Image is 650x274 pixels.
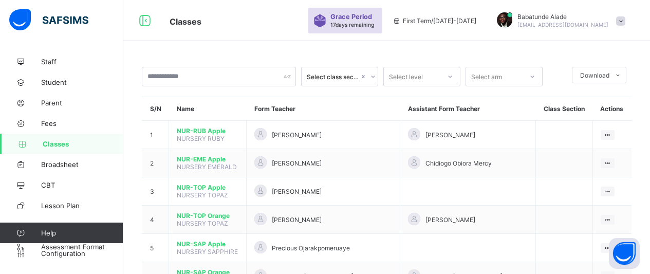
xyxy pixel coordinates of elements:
[177,127,238,135] span: NUR-RUB Apple
[142,206,169,234] td: 4
[41,119,123,127] span: Fees
[307,73,359,81] div: Select class section
[177,212,238,220] span: NUR-TOP Orange
[41,160,123,169] span: Broadsheet
[580,71,609,79] span: Download
[177,240,238,248] span: NUR-SAP Apple
[177,248,238,255] span: NURSERY SAPPHIRE
[389,67,423,86] div: Select level
[425,131,475,139] span: [PERSON_NAME]
[272,188,322,195] span: [PERSON_NAME]
[272,244,350,252] span: Precious Ojarakpomeruaye
[425,159,492,167] span: Chidiogo Obiora Mercy
[177,184,238,191] span: NUR-TOP Apple
[142,121,169,149] td: 1
[400,97,536,121] th: Assistant Form Teacher
[41,58,123,66] span: Staff
[41,229,123,237] span: Help
[517,22,608,28] span: [EMAIL_ADDRESS][DOMAIN_NAME]
[41,78,123,86] span: Student
[177,135,225,142] span: NURSERY RUBY
[517,13,608,21] span: Babatunde Alade
[169,97,247,121] th: Name
[272,216,322,224] span: [PERSON_NAME]
[272,159,322,167] span: [PERSON_NAME]
[43,140,123,148] span: Classes
[247,97,400,121] th: Form Teacher
[471,67,502,86] div: Select arm
[142,97,169,121] th: S/N
[487,12,630,29] div: Babatunde Alade
[393,17,476,25] span: session/term information
[313,14,326,27] img: sticker-purple.71386a28dfed39d6af7621340158ba97.svg
[142,234,169,262] td: 5
[177,191,228,199] span: NURSERY TOPAZ
[609,238,640,269] button: Open asap
[41,222,123,230] span: Time Table
[41,181,123,189] span: CBT
[536,97,593,121] th: Class Section
[177,155,238,163] span: NUR-EME Apple
[41,99,123,107] span: Parent
[330,22,374,28] span: 17 days remaining
[272,131,322,139] span: [PERSON_NAME]
[177,163,237,171] span: NURSERY EMERALD
[41,202,123,210] span: Lesson Plan
[177,220,228,227] span: NURSERY TOPAZ
[592,97,632,121] th: Actions
[330,13,372,21] span: Grace Period
[142,149,169,177] td: 2
[142,177,169,206] td: 3
[170,16,201,27] span: Classes
[41,249,123,258] span: Configuration
[9,9,88,31] img: safsims
[425,216,475,224] span: [PERSON_NAME]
